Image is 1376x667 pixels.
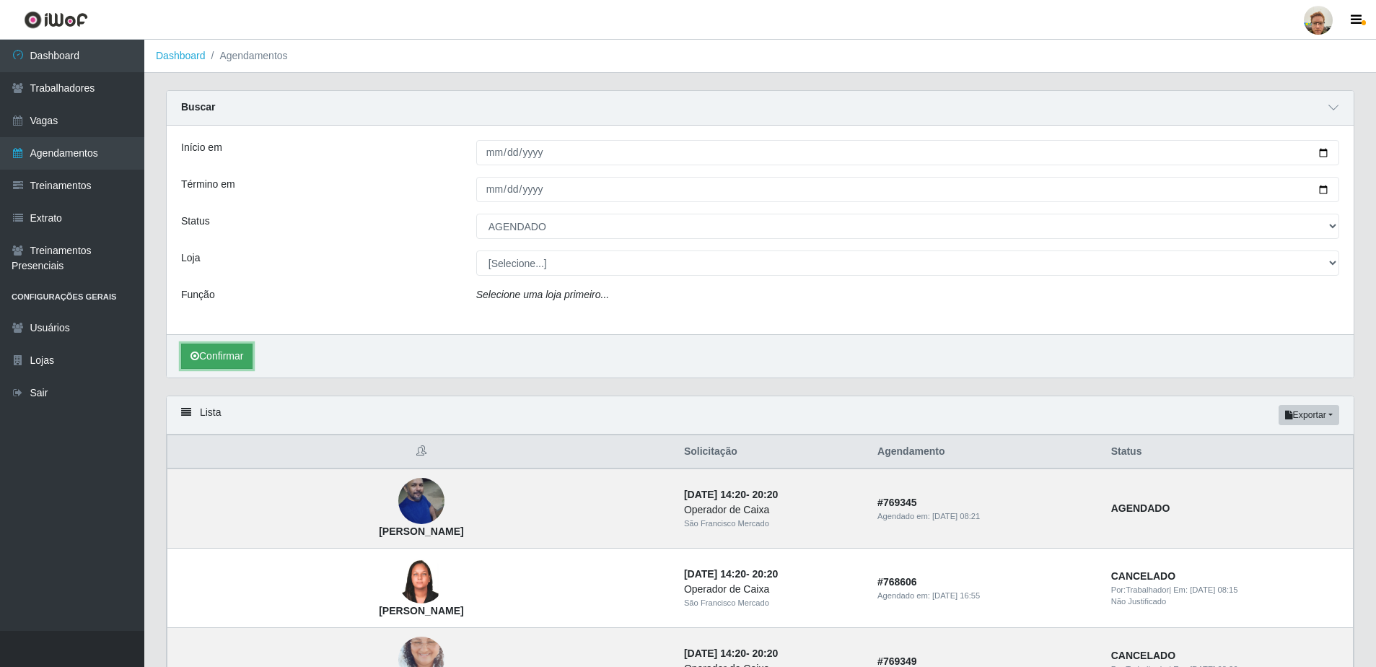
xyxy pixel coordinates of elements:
[206,48,288,64] li: Agendamentos
[379,605,463,616] strong: [PERSON_NAME]
[476,177,1339,202] input: 00/00/0000
[932,591,980,600] time: [DATE] 16:55
[156,50,206,61] a: Dashboard
[24,11,88,29] img: CoreUI Logo
[932,512,980,520] time: [DATE] 08:21
[869,435,1103,469] th: Agendamento
[753,568,779,580] time: 20:20
[476,289,609,300] i: Selecione uma loja primeiro...
[1111,596,1344,608] div: Não Justificado
[181,177,235,192] label: Término em
[181,214,210,229] label: Status
[1190,585,1237,594] time: [DATE] 08:15
[181,250,200,266] label: Loja
[1111,585,1169,594] span: Por: Trabalhador
[379,526,463,537] strong: [PERSON_NAME]
[684,582,860,597] div: Operador de Caixa
[877,655,917,667] strong: # 769349
[675,435,869,469] th: Solicitação
[167,396,1354,435] div: Lista
[684,502,860,518] div: Operador de Caixa
[144,40,1376,73] nav: breadcrumb
[1279,405,1339,425] button: Exportar
[1103,435,1354,469] th: Status
[1111,502,1170,514] strong: AGENDADO
[1111,650,1175,661] strong: CANCELADO
[684,518,860,530] div: São Francisco Mercado
[753,489,779,500] time: 20:20
[1111,584,1344,596] div: | Em:
[684,648,778,659] strong: -
[181,287,215,302] label: Função
[181,140,222,155] label: Início em
[476,140,1339,165] input: 00/00/0000
[398,542,444,619] img: Nayara Rayane Nunes da Costa
[181,344,253,369] button: Confirmar
[877,497,917,508] strong: # 769345
[684,489,778,500] strong: -
[753,648,779,659] time: 20:20
[181,101,215,113] strong: Buscar
[398,466,444,536] img: Leandro Valerio de Oliveira
[684,597,860,609] div: São Francisco Mercado
[1111,570,1175,582] strong: CANCELADO
[877,510,1094,523] div: Agendado em:
[684,648,746,659] time: [DATE] 14:20
[684,568,778,580] strong: -
[684,489,746,500] time: [DATE] 14:20
[684,568,746,580] time: [DATE] 14:20
[877,576,917,588] strong: # 768606
[877,590,1094,602] div: Agendado em:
